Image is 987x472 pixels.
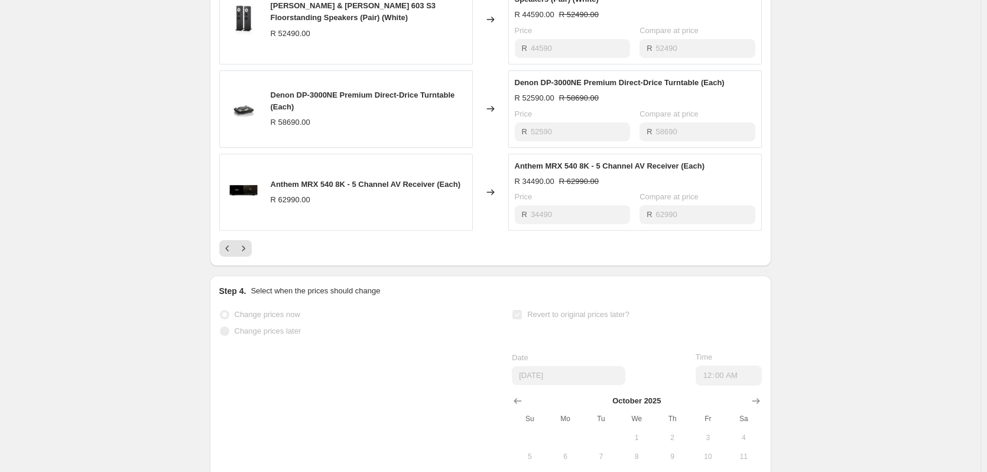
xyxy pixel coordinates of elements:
img: BowersandWilkins603s31_80x.png [226,2,261,37]
th: Thursday [654,409,690,428]
img: 1_b2d61ac6-5e45-437b-b79c-c154e3de109b_80x.png [226,174,261,210]
span: 7 [588,452,614,461]
span: Tu [588,414,614,423]
button: Wednesday October 8 2025 [619,447,654,466]
span: Change prices later [235,326,301,335]
span: R [522,44,527,53]
button: Next [235,240,252,257]
span: [PERSON_NAME] & [PERSON_NAME] 603 S3 Floorstanding Speakers (Pair) (White) [271,1,436,22]
th: Friday [690,409,726,428]
span: R [522,210,527,219]
span: Sa [730,414,757,423]
button: Tuesday October 7 2025 [583,447,619,466]
span: 6 [553,452,579,461]
span: 3 [695,433,721,442]
span: 4 [730,433,757,442]
span: Compare at price [639,109,699,118]
span: R [647,210,652,219]
div: R 52490.00 [271,28,310,40]
span: Th [659,414,685,423]
span: Date [512,353,528,362]
span: Compare at price [639,192,699,201]
button: Saturday October 11 2025 [726,447,761,466]
span: 11 [730,452,757,461]
th: Tuesday [583,409,619,428]
span: Time [696,353,712,361]
div: R 52590.00 [515,92,554,104]
span: Price [515,26,533,35]
span: 1 [624,433,650,442]
strike: R 58690.00 [559,92,599,104]
button: Thursday October 2 2025 [654,428,690,447]
span: Denon DP-3000NE Premium Direct-Drice Turntable (Each) [515,78,725,87]
strike: R 52490.00 [559,9,599,21]
input: 9/11/2025 [512,366,625,385]
h2: Step 4. [219,285,246,297]
strike: R 62990.00 [559,176,599,187]
span: 2 [659,433,685,442]
button: Wednesday October 1 2025 [619,428,654,447]
span: We [624,414,650,423]
span: Change prices now [235,310,300,319]
img: 1_feff1c5d-5456-4e8e-aab1-deb25c94bbc4_80x.png [226,91,261,127]
p: Select when the prices should change [251,285,380,297]
th: Wednesday [619,409,654,428]
span: R [647,127,652,136]
span: 10 [695,452,721,461]
nav: Pagination [219,240,252,257]
button: Monday October 6 2025 [548,447,583,466]
button: Thursday October 9 2025 [654,447,690,466]
button: Saturday October 4 2025 [726,428,761,447]
th: Saturday [726,409,761,428]
div: R 34490.00 [515,176,554,187]
span: 8 [624,452,650,461]
div: R 58690.00 [271,117,310,128]
span: Price [515,109,533,118]
span: Su [517,414,543,423]
span: Denon DP-3000NE Premium Direct-Drice Turntable (Each) [271,90,455,111]
span: Revert to original prices later? [527,310,629,319]
button: Friday October 10 2025 [690,447,726,466]
span: Fr [695,414,721,423]
span: Anthem MRX 540 8K - 5 Channel AV Receiver (Each) [271,180,460,189]
span: Mo [553,414,579,423]
span: 5 [517,452,543,461]
button: Previous [219,240,236,257]
div: R 62990.00 [271,194,310,206]
button: Sunday October 5 2025 [512,447,547,466]
th: Sunday [512,409,547,428]
span: Price [515,192,533,201]
input: 12:00 [696,366,762,386]
button: Show next month, November 2025 [748,393,764,409]
button: Friday October 3 2025 [690,428,726,447]
span: R [647,44,652,53]
span: Anthem MRX 540 8K - 5 Channel AV Receiver (Each) [515,161,704,170]
span: R [522,127,527,136]
span: 9 [659,452,685,461]
span: Compare at price [639,26,699,35]
button: Show previous month, September 2025 [509,393,526,409]
div: R 44590.00 [515,9,554,21]
th: Monday [548,409,583,428]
